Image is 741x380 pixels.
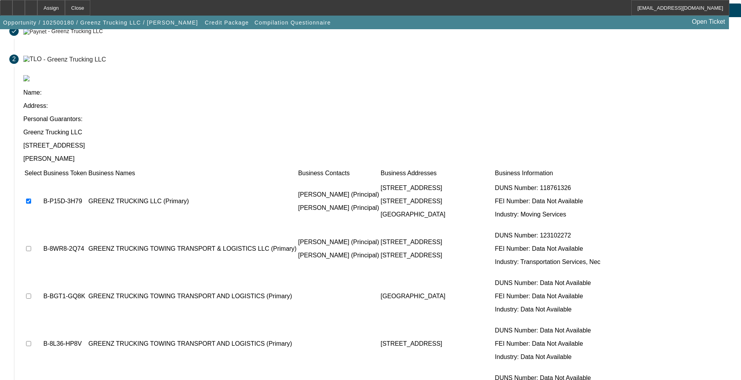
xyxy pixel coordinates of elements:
[495,306,600,313] p: Industry: Data Not Available
[88,245,296,252] p: GREENZ TRUCKING TOWING TRANSPORT & LOGISTICS LLC (Primary)
[88,340,296,347] p: GREENZ TRUCKING TOWING TRANSPORT AND LOGISTICS (Primary)
[88,293,296,300] p: GREENZ TRUCKING TOWING TRANSPORT AND LOGISTICS (Primary)
[298,204,379,211] p: [PERSON_NAME] (Principal)
[23,102,732,109] p: Address:
[380,252,493,259] p: [STREET_ADDRESS]
[298,239,379,246] p: [PERSON_NAME] (Principal)
[495,245,600,252] p: FEI Number: Data Not Available
[43,178,87,225] td: B-P15D-3H79
[23,75,30,81] img: tlo.png
[88,198,296,205] p: GREENZ TRUCKING LLC (Primary)
[495,327,600,334] p: DUNS Number: Data Not Available
[203,16,251,30] button: Credit Package
[495,340,600,347] p: FEI Number: Data Not Available
[205,19,249,26] span: Credit Package
[494,169,601,177] td: Business Information
[495,354,600,361] p: Industry: Data Not Available
[24,169,42,177] td: Select
[23,155,732,162] p: [PERSON_NAME]
[23,89,732,96] p: Name:
[380,198,493,205] p: [STREET_ADDRESS]
[23,56,42,63] img: TLO
[298,252,379,259] p: [PERSON_NAME] (Principal)
[380,169,494,177] td: Business Addresses
[495,280,600,287] p: DUNS Number: Data Not Available
[380,340,493,347] p: [STREET_ADDRESS]
[23,142,732,149] p: [STREET_ADDRESS]
[495,232,600,239] p: DUNS Number: 123102272
[23,129,732,136] p: Greenz Trucking LLC
[298,191,379,198] p: [PERSON_NAME] (Principal)
[380,239,493,246] p: [STREET_ADDRESS]
[43,273,87,320] td: B-BGT1-GQ8K
[380,185,493,192] p: [STREET_ADDRESS]
[495,293,600,300] p: FEI Number: Data Not Available
[43,225,87,272] td: B-8WR8-2Q74
[380,211,493,218] p: [GEOGRAPHIC_DATA]
[43,320,87,367] td: B-8L36-HP8V
[495,198,600,205] p: FEI Number: Data Not Available
[12,56,16,63] span: 2
[23,116,732,123] p: Personal Guarantors:
[44,56,106,62] div: - Greenz Trucking LLC
[252,16,333,30] button: Compilation Questionnaire
[254,19,331,26] span: Compilation Questionnaire
[88,169,297,177] td: Business Names
[3,19,198,26] span: Opportunity / 102500180 / Greenz Trucking LLC / [PERSON_NAME]
[298,169,379,177] td: Business Contacts
[43,169,87,177] td: Business Token
[380,293,493,300] p: [GEOGRAPHIC_DATA]
[689,15,728,28] a: Open Ticket
[495,211,600,218] p: Industry: Moving Services
[495,259,600,266] p: Industry: Transportation Services, Nec
[495,185,600,192] p: DUNS Number: 118761326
